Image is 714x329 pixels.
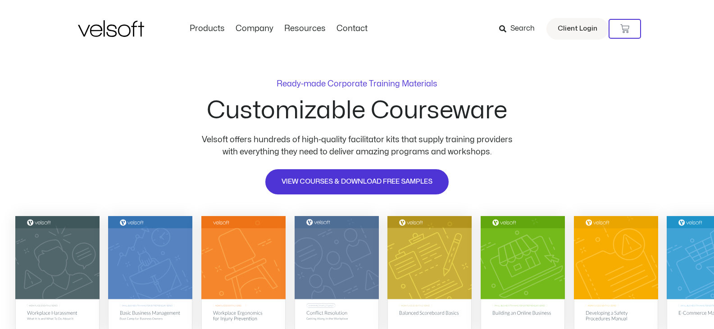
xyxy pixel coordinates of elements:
a: Search [499,21,541,36]
span: Search [510,23,535,35]
span: VIEW COURSES & DOWNLOAD FREE SAMPLES [282,176,432,187]
a: ContactMenu Toggle [331,24,373,34]
nav: Menu [184,24,373,34]
a: CompanyMenu Toggle [230,24,279,34]
p: Velsoft offers hundreds of high-quality facilitator kits that supply training providers with ever... [195,134,519,158]
h2: Customizable Courseware [207,99,507,123]
span: Client Login [558,23,597,35]
a: Client Login [546,18,609,40]
a: VIEW COURSES & DOWNLOAD FREE SAMPLES [264,168,450,195]
a: ResourcesMenu Toggle [279,24,331,34]
a: ProductsMenu Toggle [184,24,230,34]
img: Velsoft Training Materials [78,20,144,37]
p: Ready-made Corporate Training Materials [277,80,437,88]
